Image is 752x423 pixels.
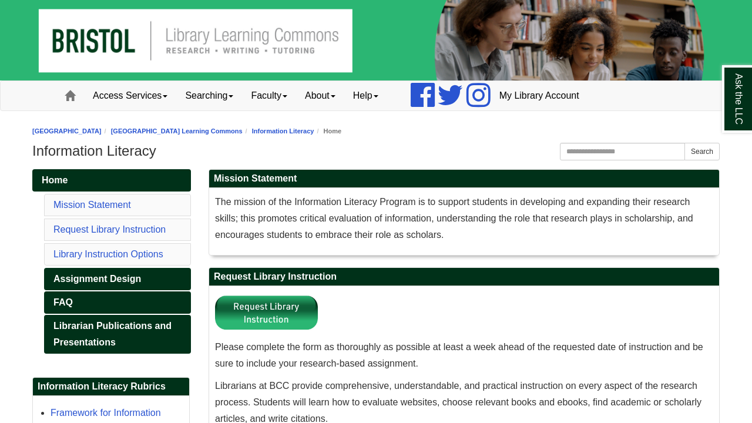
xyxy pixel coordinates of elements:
[53,249,163,259] a: Library Instruction Options
[44,315,191,354] a: Librarian Publications and Presentations
[84,81,176,110] a: Access Services
[252,127,314,135] a: Information Literacy
[296,81,344,110] a: About
[53,200,131,210] a: Mission Statement
[215,342,703,368] span: Please complete the form as thoroughly as possible at least a week ahead of the requested date of...
[314,126,341,137] li: Home
[32,143,720,159] h1: Information Literacy
[176,81,242,110] a: Searching
[42,175,68,185] span: Home
[242,81,296,110] a: Faculty
[491,81,588,110] a: My Library Account
[344,81,387,110] a: Help
[44,268,191,290] a: Assignment Design
[32,169,191,192] a: Home
[215,197,693,240] span: The mission of the Information Literacy Program is to support students in developing and expandin...
[209,268,719,286] h2: Request Library Instruction
[209,170,719,188] h2: Mission Statement
[44,291,191,314] a: FAQ
[32,126,720,137] nav: breadcrumb
[53,224,166,234] a: Request Library Instruction
[111,127,243,135] a: [GEOGRAPHIC_DATA] Learning Commons
[32,127,102,135] a: [GEOGRAPHIC_DATA]
[33,378,189,396] h2: Information Literacy Rubrics
[215,292,318,333] img: Library Instruction Button
[684,143,720,160] button: Search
